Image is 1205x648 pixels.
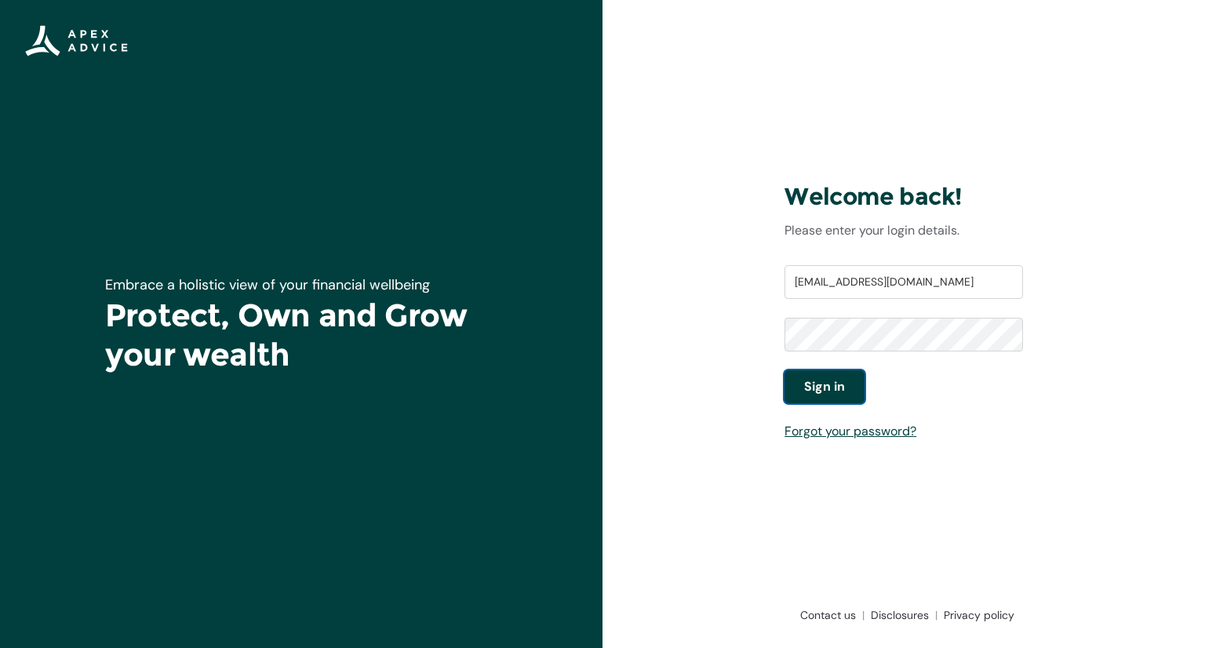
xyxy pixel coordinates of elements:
[105,275,430,294] span: Embrace a holistic view of your financial wellbeing
[25,25,128,56] img: Apex Advice Group
[804,377,845,396] span: Sign in
[785,423,916,439] a: Forgot your password?
[794,607,865,623] a: Contact us
[785,265,1023,300] input: Username
[785,221,1023,240] p: Please enter your login details.
[785,370,865,403] button: Sign in
[937,607,1014,623] a: Privacy policy
[105,296,497,374] h1: Protect, Own and Grow your wealth
[865,607,937,623] a: Disclosures
[785,182,1023,212] h3: Welcome back!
